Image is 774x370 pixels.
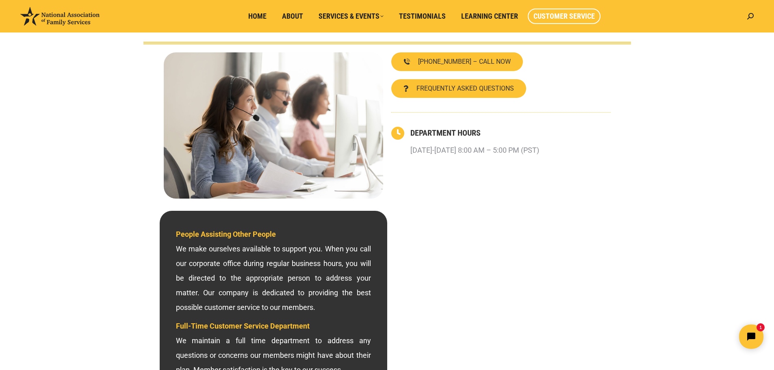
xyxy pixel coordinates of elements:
[391,79,526,98] a: FREQUENTLY ASKED QUESTIONS
[631,318,770,356] iframe: Tidio Chat
[418,58,511,65] span: [PHONE_NUMBER] – CALL NOW
[533,12,595,21] span: Customer Service
[410,143,539,158] p: [DATE]-[DATE] 8:00 AM – 5:00 PM (PST)
[528,9,601,24] a: Customer Service
[399,12,446,21] span: Testimonials
[391,52,523,71] a: [PHONE_NUMBER] – CALL NOW
[176,230,276,238] span: People Assisting Other People
[176,322,310,330] span: Full-Time Customer Service Department
[282,12,303,21] span: About
[164,52,383,199] img: Contact National Association of Family Services
[319,12,384,21] span: Services & Events
[455,9,524,24] a: Learning Center
[416,85,514,92] span: FREQUENTLY ASKED QUESTIONS
[393,9,451,24] a: Testimonials
[176,230,371,312] span: We make ourselves available to support you. When you call our corporate office during regular bus...
[20,7,100,26] img: National Association of Family Services
[461,12,518,21] span: Learning Center
[243,9,272,24] a: Home
[410,128,481,138] a: DEPARTMENT HOURS
[248,12,267,21] span: Home
[276,9,309,24] a: About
